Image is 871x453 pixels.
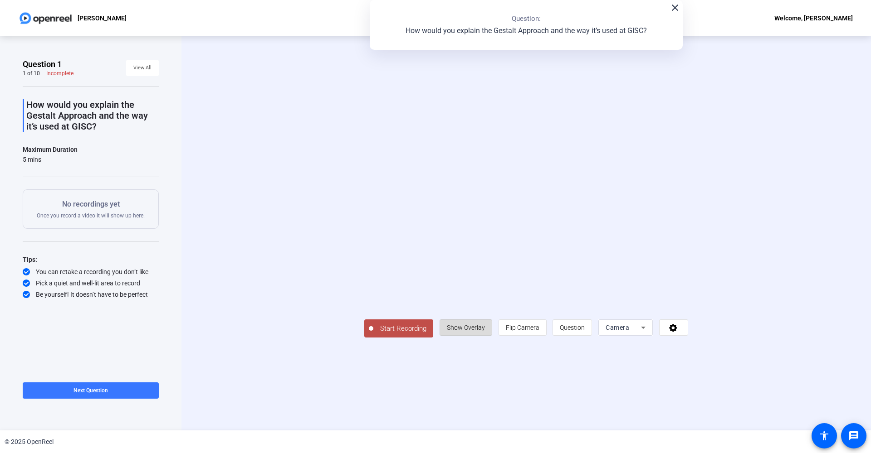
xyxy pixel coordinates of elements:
div: 5 mins [23,155,78,164]
div: Be yourself! It doesn’t have to be perfect [23,290,159,299]
p: How would you explain the Gestalt Approach and the way it’s used at GISC? [406,25,647,36]
mat-icon: accessibility [819,430,830,441]
button: Show Overlay [440,319,492,336]
div: Once you record a video it will show up here. [37,199,145,219]
span: View All [133,61,152,75]
span: Show Overlay [447,324,485,331]
button: Start Recording [364,319,433,337]
span: Camera [606,324,629,331]
img: OpenReel logo [18,9,73,27]
span: Next Question [73,387,108,394]
button: View All [126,60,159,76]
button: Flip Camera [499,319,547,336]
span: Flip Camera [506,324,539,331]
div: Welcome, [PERSON_NAME] [774,13,853,24]
div: © 2025 OpenReel [5,437,54,447]
span: Question 1 [23,59,62,70]
p: How would you explain the Gestalt Approach and the way it’s used at GISC? [26,99,159,132]
button: Next Question [23,382,159,399]
div: You can retake a recording you don’t like [23,267,159,276]
span: Question [560,324,585,331]
p: Question: [512,14,541,24]
mat-icon: close [670,2,680,13]
button: Question [553,319,592,336]
div: 1 of 10 [23,70,40,77]
mat-icon: message [848,430,859,441]
p: [PERSON_NAME] [78,13,127,24]
div: Maximum Duration [23,144,78,155]
div: Incomplete [46,70,73,77]
div: Pick a quiet and well-lit area to record [23,279,159,288]
p: No recordings yet [37,199,145,210]
span: Start Recording [373,323,433,334]
div: Tips: [23,254,159,265]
